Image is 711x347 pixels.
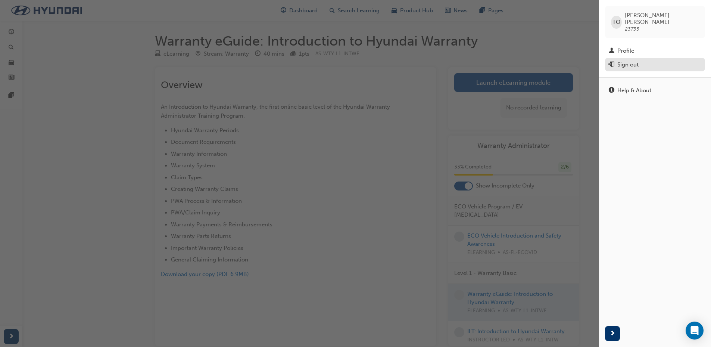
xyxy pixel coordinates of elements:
a: Profile [605,44,705,58]
span: 23735 [625,26,639,32]
div: Open Intercom Messenger [686,322,704,340]
span: exit-icon [609,62,614,68]
div: Profile [617,47,634,55]
span: man-icon [609,48,614,55]
span: next-icon [610,329,615,338]
div: Help & About [617,86,651,95]
span: info-icon [609,87,614,94]
span: TO [612,18,620,27]
div: Sign out [617,61,639,69]
button: Sign out [605,58,705,72]
span: [PERSON_NAME] [PERSON_NAME] [625,12,699,25]
a: Help & About [605,84,705,97]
